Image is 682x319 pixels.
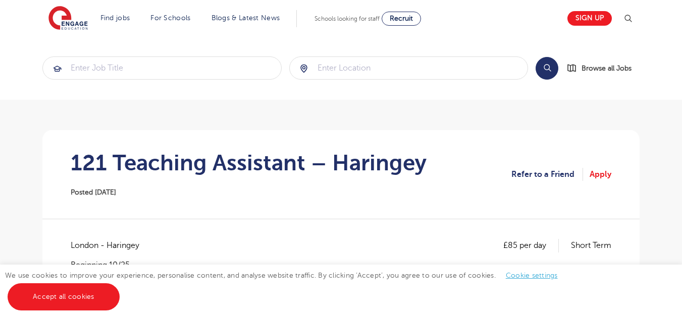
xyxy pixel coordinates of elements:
p: Short Term [571,239,611,252]
a: Apply [590,168,611,181]
a: Refer to a Friend [511,168,583,181]
input: Submit [43,57,281,79]
input: Submit [290,57,528,79]
a: Accept all cookies [8,283,120,310]
span: London - Haringey [71,239,149,252]
a: Cookie settings [506,272,558,279]
span: Posted [DATE] [71,188,116,196]
button: Search [536,57,558,80]
p: £85 per day [503,239,559,252]
a: Recruit [382,12,421,26]
a: Browse all Jobs [566,62,640,74]
span: Browse all Jobs [582,62,632,74]
h1: 121 Teaching Assistant – Haringey [71,150,427,175]
a: Blogs & Latest News [212,14,280,22]
span: Schools looking for staff [314,15,380,22]
img: Engage Education [48,6,88,31]
a: Find jobs [100,14,130,22]
span: We use cookies to improve your experience, personalise content, and analyse website traffic. By c... [5,272,568,300]
div: Submit [42,56,282,80]
p: Beginning 10/25 [71,260,149,271]
span: Recruit [390,15,413,22]
div: Submit [289,56,529,80]
a: Sign up [567,11,612,26]
a: For Schools [150,14,190,22]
